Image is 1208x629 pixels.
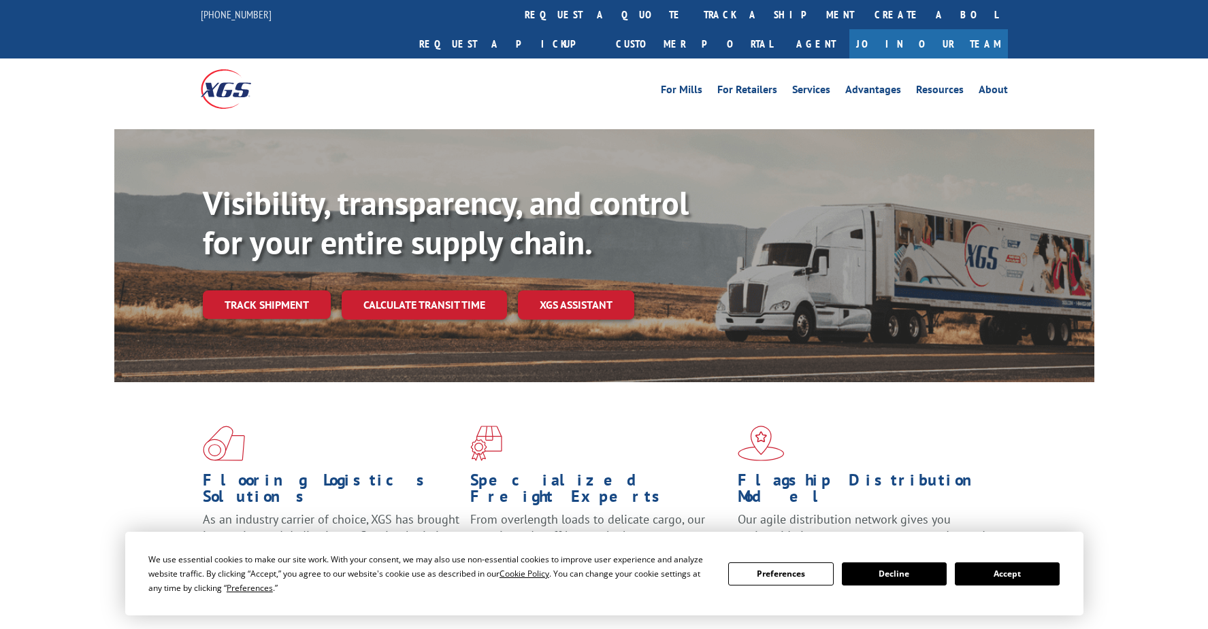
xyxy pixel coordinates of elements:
a: Services [792,84,830,99]
a: For Retailers [717,84,777,99]
a: Request a pickup [409,29,606,58]
button: Accept [955,562,1060,585]
button: Decline [842,562,947,585]
div: We use essential cookies to make our site work. With your consent, we may also use non-essential ... [148,552,712,595]
a: XGS ASSISTANT [518,290,634,320]
a: Resources [916,84,964,99]
h1: Flagship Distribution Model [738,472,995,511]
a: Agent [783,29,849,58]
span: Preferences [227,582,273,594]
a: Track shipment [203,290,331,319]
h1: Specialized Freight Experts [470,472,728,511]
span: Cookie Policy [500,568,549,579]
div: Cookie Consent Prompt [125,532,1083,615]
img: xgs-icon-total-supply-chain-intelligence-red [203,426,245,461]
a: Join Our Team [849,29,1008,58]
a: Customer Portal [606,29,783,58]
img: xgs-icon-focused-on-flooring-red [470,426,502,461]
span: Our agile distribution network gives you nationwide inventory management on demand. [738,511,988,543]
a: For Mills [661,84,702,99]
a: Calculate transit time [342,290,507,320]
button: Preferences [728,562,833,585]
a: Advantages [845,84,901,99]
img: xgs-icon-flagship-distribution-model-red [738,426,785,461]
b: Visibility, transparency, and control for your entire supply chain. [203,182,689,263]
a: About [979,84,1008,99]
h1: Flooring Logistics Solutions [203,472,460,511]
a: [PHONE_NUMBER] [201,7,272,21]
p: From overlength loads to delicate cargo, our experienced staff knows the best way to move your fr... [470,511,728,572]
span: As an industry carrier of choice, XGS has brought innovation and dedication to flooring logistics... [203,511,459,560]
